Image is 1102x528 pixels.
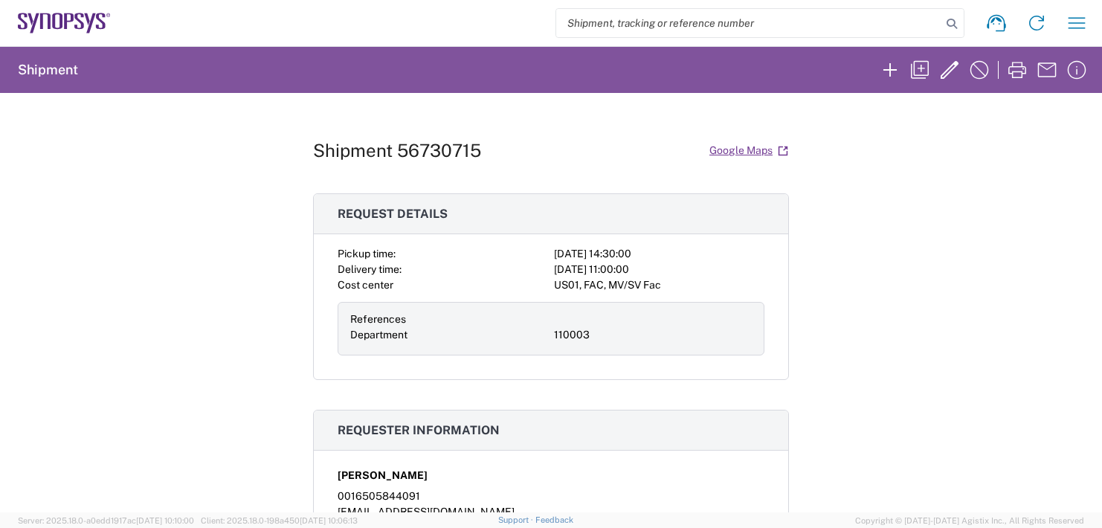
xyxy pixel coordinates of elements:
span: Requester information [338,423,500,437]
span: Delivery time: [338,263,402,275]
div: 110003 [554,327,752,343]
span: Pickup time: [338,248,396,260]
span: Cost center [338,279,393,291]
span: [DATE] 10:06:13 [300,516,358,525]
a: Google Maps [709,138,789,164]
a: Support [498,515,535,524]
span: Client: 2025.18.0-198a450 [201,516,358,525]
span: References [350,313,406,325]
h1: Shipment 56730715 [313,140,481,161]
span: Copyright © [DATE]-[DATE] Agistix Inc., All Rights Reserved [855,514,1084,527]
span: [DATE] 10:10:00 [136,516,194,525]
div: Department [350,327,548,343]
a: Feedback [535,515,573,524]
div: [DATE] 11:00:00 [554,262,764,277]
div: [EMAIL_ADDRESS][DOMAIN_NAME] [338,504,764,520]
input: Shipment, tracking or reference number [556,9,941,37]
div: [DATE] 14:30:00 [554,246,764,262]
span: [PERSON_NAME] [338,468,428,483]
span: Request details [338,207,448,221]
h2: Shipment [18,61,78,79]
span: Server: 2025.18.0-a0edd1917ac [18,516,194,525]
div: 0016505844091 [338,489,764,504]
div: US01, FAC, MV/SV Fac [554,277,764,293]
